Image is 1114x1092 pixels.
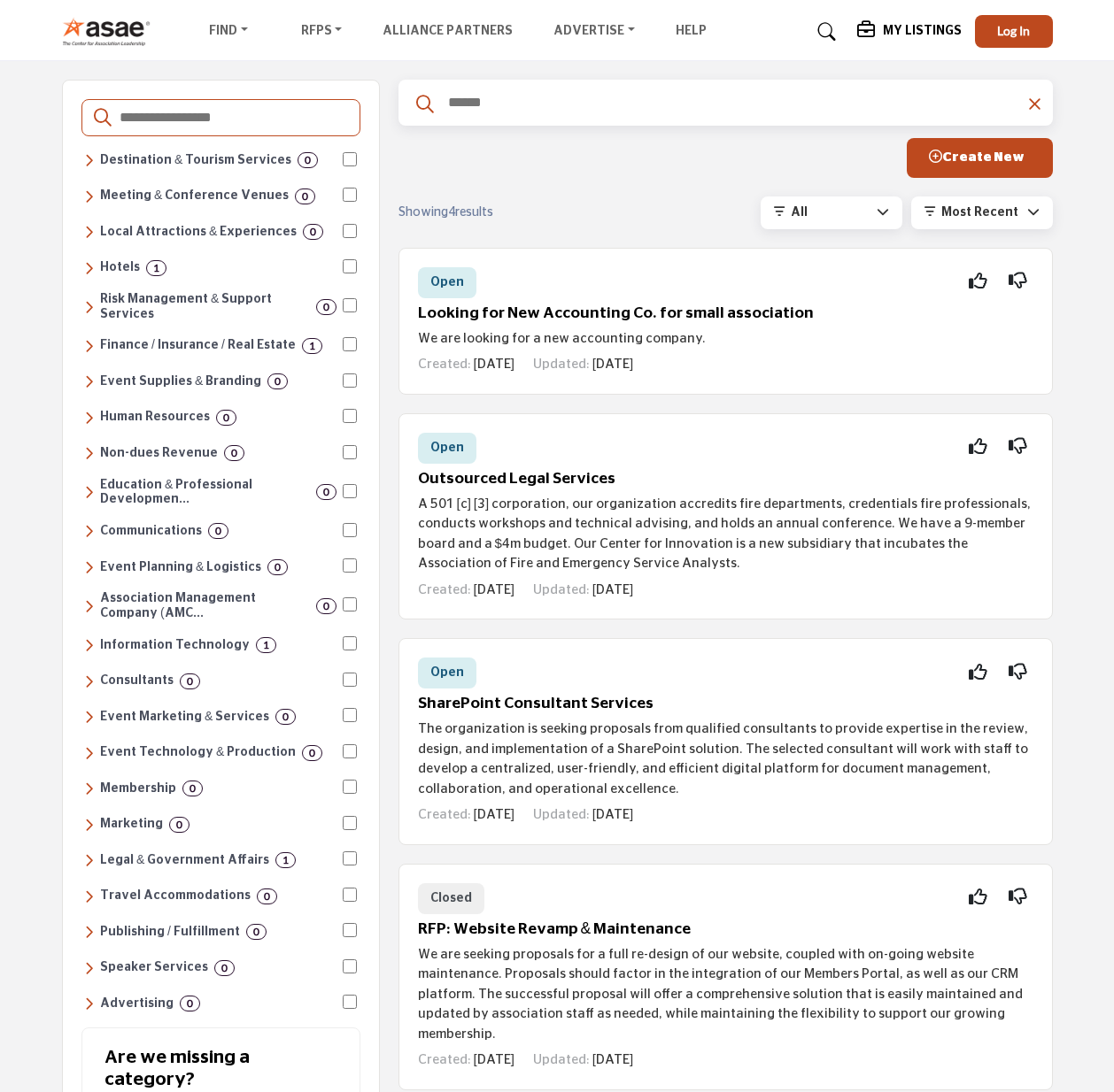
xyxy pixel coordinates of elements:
[801,18,847,46] a: Search
[180,996,200,1011] div: 0 Results For Advertising
[343,337,357,351] input: Select Finance / Insurance / Real Estate
[309,340,315,352] b: 1
[474,808,514,821] span: [DATE]
[146,260,166,276] div: 1 Results For Hotels
[343,224,357,238] input: Select Local Attractions & Experiences
[533,583,590,596] span: Updated:
[343,298,357,312] input: Select Risk Management & Support Services
[969,446,987,447] i: Interested
[309,747,315,759] b: 0
[263,639,269,651] b: 1
[592,1053,633,1066] span: [DATE]
[316,484,337,500] div: 0 Results For Education & Professional Development
[418,583,471,596] span: Created:
[302,190,308,203] b: 0
[323,600,329,612] b: 0
[100,781,176,796] h6: Services and strategies for member engagement, retention, communication, and research to enhance ...
[343,484,357,498] input: Select Education & Professional Development
[267,559,288,575] div: 0 Results For Event Planning & Logistics
[430,666,464,679] span: Open
[418,329,1033,350] p: We are looking for a new accounting company.
[302,745,322,761] div: 0 Results For Event Technology & Production
[969,281,987,281] i: Interested
[282,711,289,723] b: 0
[224,445,244,461] div: 0 Results For Non-dues Revenue
[418,719,1033,799] p: The organization is seeking proposals from qualified consultants to provide expertise in the revi...
[418,695,1033,713] h5: SharePoint Consultant Services
[592,358,633,371] span: [DATE]
[929,150,1025,164] span: Create New
[1009,446,1027,447] i: Not Interested
[100,853,269,868] h6: Legal services, advocacy, lobbying, and government relations to support organizations in navigati...
[100,446,218,461] h6: Programs like affinity partnerships, sponsorships, and other revenue-generating opportunities tha...
[907,138,1053,178] button: Create New
[100,888,251,904] h6: Lodging solutions, including hotels, resorts, and corporate housing for business and leisure trav...
[182,781,203,796] div: 0 Results For Membership
[282,854,289,866] b: 1
[343,959,357,973] input: Select Speaker Services
[343,673,357,687] input: Select Consultants
[1009,896,1027,897] i: Not Interested
[275,709,296,725] div: 0 Results For Event Marketing & Services
[323,301,329,313] b: 0
[676,25,707,37] a: Help
[221,962,228,974] b: 0
[418,495,1033,574] p: A 501 [c] [3] corporation, our organization accredits fire departments, credentials fire professi...
[187,997,193,1010] b: 0
[310,226,316,238] b: 0
[246,924,267,940] div: 0 Results For Publishing / Fulfillment
[187,675,193,688] b: 0
[343,409,357,423] input: Select Human Resources
[118,106,348,129] input: Search Categories
[343,995,357,1009] input: Select Advertising
[231,447,237,459] b: 0
[323,486,329,498] b: 0
[343,373,357,388] input: Select Event Supplies & Branding
[430,892,472,904] span: Closed
[343,597,357,611] input: Select Association Management Company (AMC)
[100,153,291,168] h6: Organizations and services that promote travel, tourism, and local attractions, including visitor...
[343,816,357,830] input: Select Marketing
[343,636,357,650] input: Select Information Technology
[100,745,296,760] h6: Technology and production services, including audiovisual solutions, registration software, mobil...
[208,523,228,539] div: 0 Results For Communications
[343,851,357,865] input: Select Legal & Government Affairs
[100,478,310,508] h6: Training, certification, career development, and learning solutions to enhance skills, engagement...
[100,960,208,975] h6: Expert speakers, coaching, and leadership development programs, along with speaker bureaus that c...
[100,710,269,725] h6: Strategic marketing, sponsorship sales, and tradeshow management services to maximize event visib...
[100,591,310,621] h6: Professional management, strategic guidance, and operational support to help associations streaml...
[100,996,174,1011] h6: Agencies, services, and promotional products that help organizations enhance brand visibility, en...
[316,598,337,614] div: 0 Results For Association Management Company (AMC)
[533,808,590,821] span: Updated:
[541,19,647,44] a: Advertise
[383,25,513,37] a: Alliance Partners
[418,358,471,371] span: Created:
[343,152,357,166] input: Select Destination & Tourism Services
[303,224,323,240] div: 0 Results For Local Attractions & Experiences
[100,260,140,275] h6: Accommodations ranging from budget to luxury, offering lodging, amenities, and services tailored ...
[100,225,297,240] h6: Entertainment, cultural, and recreational destinations that enhance visitor experiences, includin...
[418,1053,471,1066] span: Created:
[418,945,1033,1045] p: We are seeking proposals for a full re-design of our website, coupled with on-going website maint...
[975,15,1053,48] button: Log In
[448,206,455,219] span: 4
[216,410,236,426] div: 0 Results For Human Resources
[295,188,315,204] div: 0 Results For Meeting & Conference Venues
[430,442,464,454] span: Open
[418,808,471,821] span: Created:
[343,445,357,459] input: Select Non-dues Revenue
[100,638,250,653] h6: Technology solutions, including software, cybersecurity, cloud computing, data management, and di...
[343,923,357,937] input: Select Publishing / Fulfillment
[969,896,987,897] i: Interested
[100,673,174,688] h6: Expert guidance across various areas, including technology, marketing, leadership, finance, educa...
[1009,672,1027,673] i: Not Interested
[474,1053,514,1066] span: [DATE]
[197,19,260,44] a: Find
[100,338,296,353] h6: Financial management, accounting, insurance, banking, payroll, and real estate services to help o...
[418,920,1033,939] h5: RFP: Website Revamp & Maintenance
[100,188,289,204] h6: Facilities and spaces designed for business meetings, conferences, and events.
[343,744,357,758] input: Select Event Technology & Production
[316,299,337,315] div: 0 Results For Risk Management & Support Services
[215,525,221,537] b: 0
[969,672,987,673] i: Interested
